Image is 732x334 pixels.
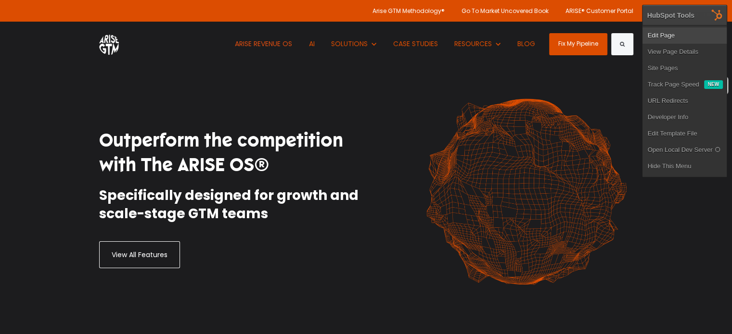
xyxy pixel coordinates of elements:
a: Open Local Dev Server [642,142,727,158]
img: logo_orange.svg [15,15,23,23]
div: Domain: [DOMAIN_NAME] [25,25,106,33]
img: tab_domain_overview_orange.svg [26,56,34,63]
img: HubSpot Tools Menu Toggle [707,5,727,25]
a: Fix My Pipeline [549,33,607,55]
div: v 4.0.24 [27,15,47,23]
div: Domain Overview [37,57,86,63]
nav: Desktop navigation [228,22,542,66]
a: View Page Details [642,44,727,60]
a: Hide This Menu [642,158,727,174]
a: BLOG [510,22,542,66]
div: HubSpot Tools [647,11,694,20]
button: Show submenu for RESOURCES RESOURCES [447,22,507,66]
a: CASE STUDIES [386,22,445,66]
img: website_grey.svg [15,25,23,33]
a: Track Page Speed [642,76,704,93]
a: Edit Page [642,27,727,44]
button: Show submenu for SOLUTIONS SOLUTIONS [324,22,383,66]
a: URL Redirects [642,93,727,109]
div: Keywords by Traffic [106,57,162,63]
a: Edit Template File [642,125,727,142]
button: Search [611,33,633,55]
h2: Specifically designed for growth and scale-stage GTM teams [99,186,359,223]
a: Developer Info [642,109,727,125]
div: New [704,80,723,89]
span: SOLUTIONS [331,39,368,49]
a: View All Features [99,241,180,268]
img: shape-61 orange [419,88,633,295]
img: tab_keywords_by_traffic_grey.svg [96,56,103,63]
img: ARISE GTM logo (1) white [99,33,119,55]
a: ARISE REVENUE OS [228,22,299,66]
span: RESOURCES [454,39,492,49]
div: HubSpot Tools Edit PageView Page DetailsSite Pages Track Page Speed New URL RedirectsDeveloper In... [642,5,727,177]
a: Site Pages [642,60,727,76]
a: AI [302,22,322,66]
h1: Outperform the competition with The ARISE OS® [99,128,359,178]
